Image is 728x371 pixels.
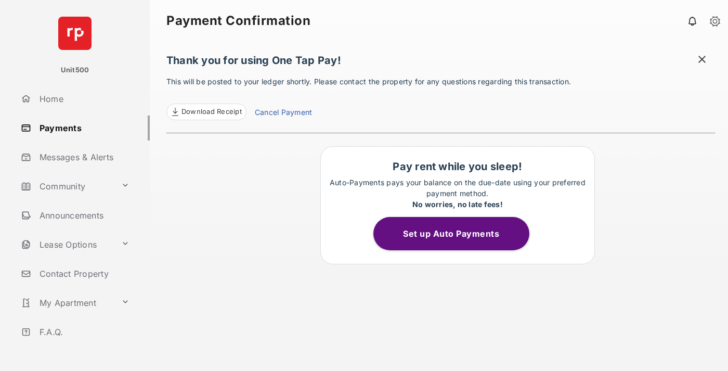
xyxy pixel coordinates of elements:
a: Announcements [17,203,150,228]
p: Unit500 [61,65,89,75]
a: Contact Property [17,261,150,286]
strong: Payment Confirmation [166,15,310,27]
h1: Pay rent while you sleep! [326,160,589,173]
a: Payments [17,116,150,140]
span: Download Receipt [181,107,242,117]
button: Set up Auto Payments [373,217,529,250]
a: F.A.Q. [17,319,150,344]
h1: Thank you for using One Tap Pay! [166,54,716,72]
a: Community [17,174,117,199]
a: Lease Options [17,232,117,257]
img: svg+xml;base64,PHN2ZyB4bWxucz0iaHR0cDovL3d3dy53My5vcmcvMjAwMC9zdmciIHdpZHRoPSI2NCIgaGVpZ2h0PSI2NC... [58,17,92,50]
p: Auto-Payments pays your balance on the due-date using your preferred payment method. [326,177,589,210]
a: Set up Auto Payments [373,228,542,239]
a: Messages & Alerts [17,145,150,170]
div: No worries, no late fees! [326,199,589,210]
a: My Apartment [17,290,117,315]
a: Download Receipt [166,104,246,120]
p: This will be posted to your ledger shortly. Please contact the property for any questions regardi... [166,76,716,120]
a: Cancel Payment [255,107,312,120]
a: Home [17,86,150,111]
